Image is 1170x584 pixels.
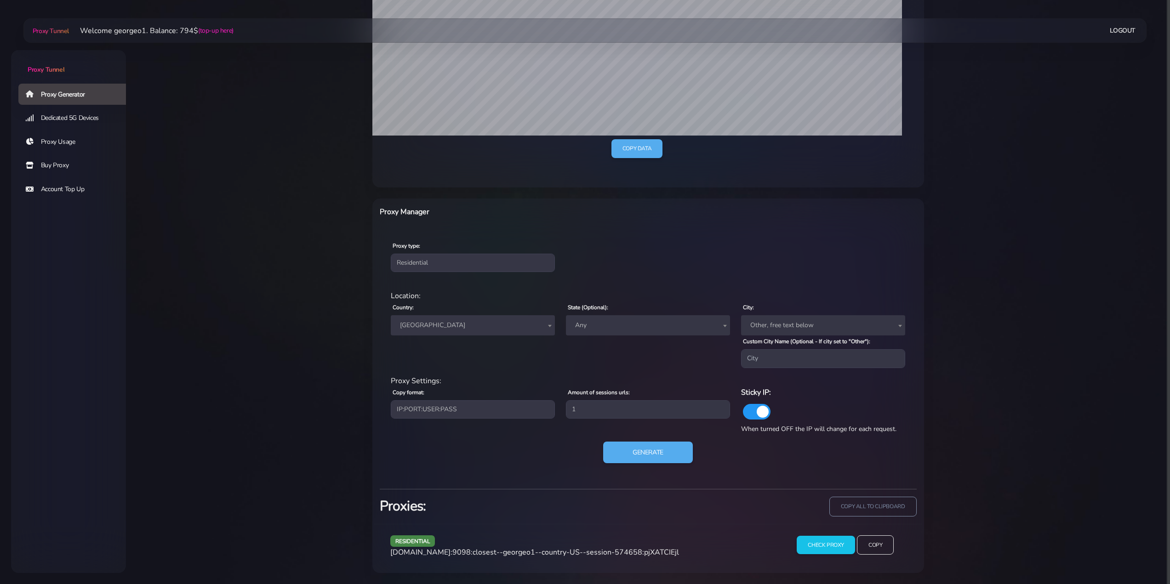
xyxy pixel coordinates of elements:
a: Copy data [611,139,662,158]
div: Proxy Settings: [385,375,911,386]
h6: Sticky IP: [741,386,905,398]
span: Other, free text below [747,319,900,332]
h3: Proxies: [380,497,643,516]
a: Logout [1110,22,1136,39]
span: residential [390,535,435,547]
label: Copy format: [393,388,424,397]
span: United States of America [396,319,549,332]
div: Location: [385,290,911,301]
label: Custom City Name (Optional - If city set to "Other"): [743,337,870,346]
input: Check Proxy [797,536,855,555]
label: City: [743,303,754,312]
span: Proxy Tunnel [33,27,69,35]
iframe: Webchat Widget [1034,434,1159,573]
h6: Proxy Manager [380,206,688,218]
a: Proxy Generator [18,84,133,105]
label: Country: [393,303,414,312]
a: (top-up here) [198,26,234,35]
a: Proxy Tunnel [31,23,69,38]
span: Any [571,319,725,332]
label: Proxy type: [393,242,420,250]
a: Proxy Tunnel [11,50,126,74]
a: Proxy Usage [18,131,133,153]
a: Buy Proxy [18,155,133,176]
label: State (Optional): [568,303,608,312]
a: Account Top Up [18,179,133,200]
label: Amount of sessions urls: [568,388,630,397]
span: When turned OFF the IP will change for each request. [741,425,896,433]
span: [DOMAIN_NAME]:9098:closest--georgeo1--country-US--session-574658:pjXATCIEjl [390,547,679,557]
span: Any [566,315,730,335]
button: Generate [603,442,693,464]
a: Dedicated 5G Devices [18,108,133,129]
span: Other, free text below [741,315,905,335]
input: City [741,349,905,368]
span: United States of America [391,315,555,335]
li: Welcome georgeo1. Balance: 794$ [69,25,234,36]
input: copy all to clipboard [829,497,917,516]
input: Copy [857,535,894,555]
span: Proxy Tunnel [28,65,64,74]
